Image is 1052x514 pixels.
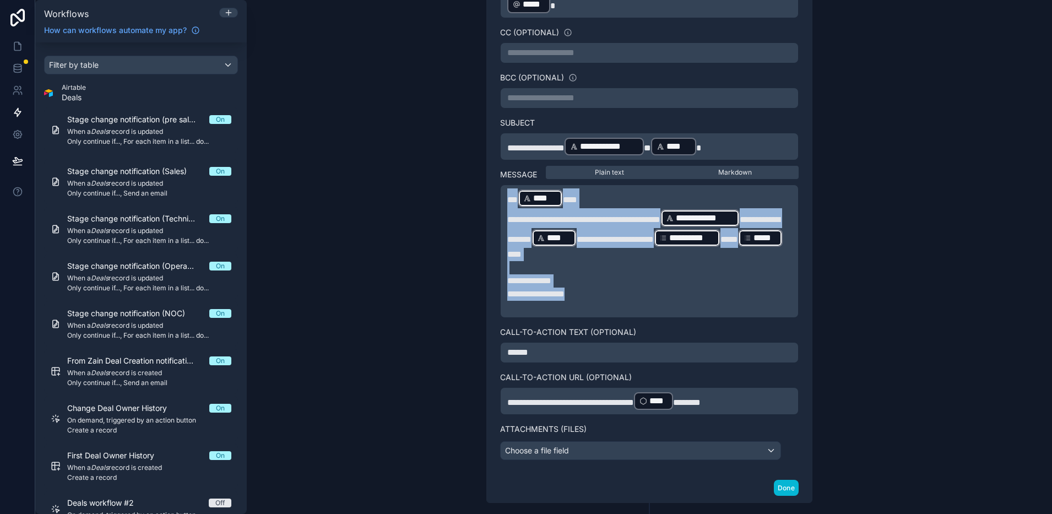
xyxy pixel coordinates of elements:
[500,441,781,460] button: Choose a file field
[44,25,187,36] span: How can workflows automate my app?
[500,424,799,435] label: Attachments (Files)
[500,72,564,83] label: BCC (optional)
[501,442,780,459] div: Choose a file field
[40,25,204,36] a: How can workflows automate my app?
[44,8,89,19] span: Workflows
[774,480,799,496] button: Done
[595,168,624,177] span: Plain text
[500,372,799,383] label: Call-to-Action URL (optional)
[500,327,799,338] label: Call-to-Action Text (optional)
[500,169,537,180] label: Message
[718,168,752,177] span: Markdown
[500,117,799,128] label: Subject
[500,27,559,38] label: CC (optional)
